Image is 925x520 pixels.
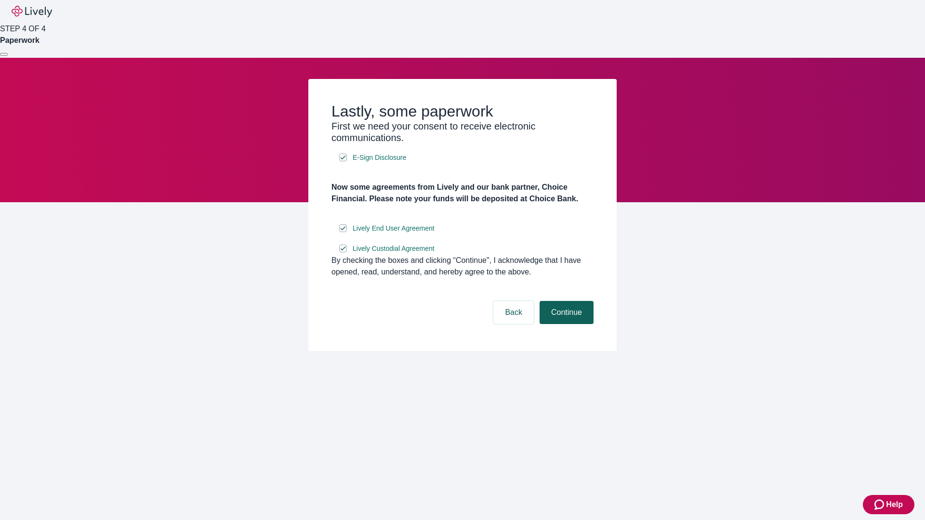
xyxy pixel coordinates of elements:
a: e-sign disclosure document [351,152,408,164]
span: Lively End User Agreement [353,223,435,234]
svg: Zendesk support icon [874,499,886,510]
h4: Now some agreements from Lively and our bank partner, Choice Financial. Please note your funds wi... [331,182,594,205]
span: Lively Custodial Agreement [353,244,435,254]
div: By checking the boxes and clicking “Continue", I acknowledge that I have opened, read, understand... [331,255,594,278]
span: Help [886,499,903,510]
a: e-sign disclosure document [351,243,436,255]
h2: Lastly, some paperwork [331,102,594,120]
button: Zendesk support iconHelp [863,495,914,514]
h3: First we need your consent to receive electronic communications. [331,120,594,143]
span: E-Sign Disclosure [353,153,406,163]
a: e-sign disclosure document [351,222,436,234]
button: Continue [540,301,594,324]
img: Lively [12,6,52,17]
button: Back [493,301,534,324]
